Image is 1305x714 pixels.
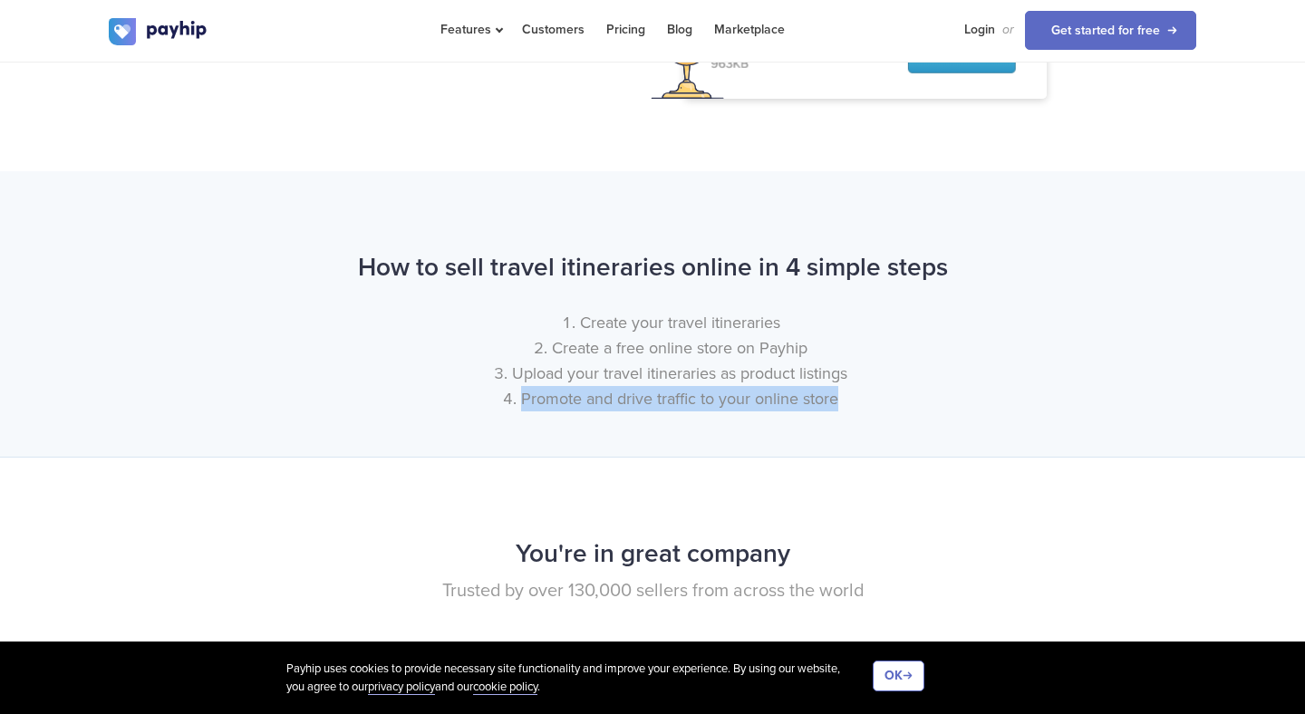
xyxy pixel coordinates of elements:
[109,18,208,45] img: logo.svg
[109,578,1196,604] p: Trusted by over 130,000 sellers from across the world
[286,661,873,696] div: Payhip uses cookies to provide necessary site functionality and improve your experience. By using...
[145,386,1196,411] li: Promote and drive traffic to your online store
[473,680,537,695] a: cookie policy
[109,530,1196,578] h2: You're in great company
[145,310,1196,335] li: Create your travel itineraries
[109,244,1196,292] h2: How to sell travel itineraries online in 4 simple steps
[440,22,500,37] span: Features
[368,680,435,695] a: privacy policy
[873,661,924,691] button: OK
[145,361,1196,386] li: Upload your travel itineraries as product listings
[145,335,1196,361] li: Create a free online store on Payhip
[1025,11,1196,50] a: Get started for free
